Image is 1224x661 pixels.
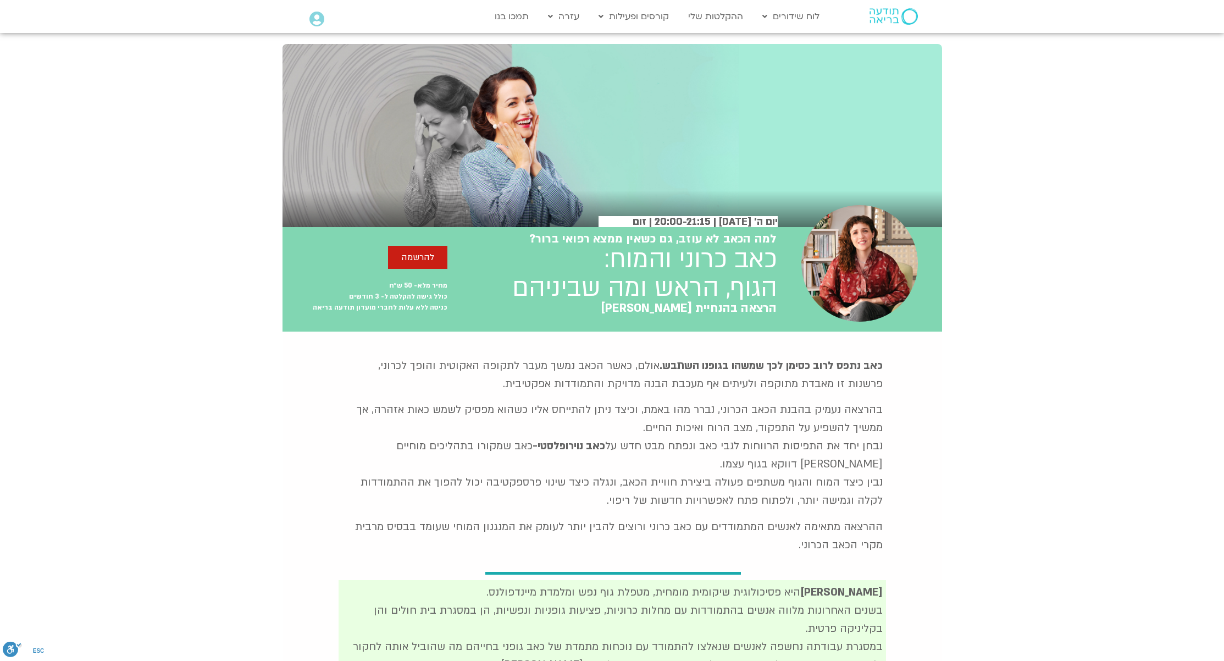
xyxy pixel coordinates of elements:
[660,359,883,373] strong: כאב נתפס לרוב כסימן לכך שמשהו בגופנו השתבש.
[529,233,777,246] h2: למה הכאב לא עוזב, גם כשאין ממצא רפואי ברור?
[342,518,883,554] p: ההרצאה מתאימה לאנשים המתמודדים עם כאב כרוני ורוצים להבין יותר לעומק את המנגנון המוחי שעומד בבסיס ...
[800,585,883,599] strong: [PERSON_NAME]
[593,6,674,27] a: קורסים ופעילות
[489,6,534,27] a: תמכו בנו
[683,6,749,27] a: ההקלטות שלי
[401,252,434,262] span: להרשמה
[542,6,585,27] a: עזרה
[757,6,825,27] a: לוח שידורים
[533,439,605,453] strong: כאב נוירופלסטי-
[342,401,883,510] p: בהרצאה נעמיק בהבנת הכאב הכרוני, נברר מהו באמת, וכיצד ניתן להתייחס אליו כשהוא מפסיק לשמש כאות אזהר...
[342,357,883,393] p: אולם, כאשר הכאב נמשך מעבר לתקופה האקוטית והופך לכרוני, פרשנות זו מאבדת מתוקפה ולעיתים אף מעכבת הב...
[512,245,777,302] h2: כאב כרוני והמוח: הגוף, הראש ומה שביניהם
[601,302,777,315] h2: הרצאה בהנחיית [PERSON_NAME]
[283,280,447,313] p: מחיר מלא- 50 ש״ח כולל גישה להקלטה ל- 3 חודשים כניסה ללא עלות לחברי מועדון תודעה בריאה
[599,216,778,228] h2: יום ה׳ [DATE] | 20:00-21:15 | זום
[388,246,447,269] a: להרשמה
[869,8,918,25] img: תודעה בריאה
